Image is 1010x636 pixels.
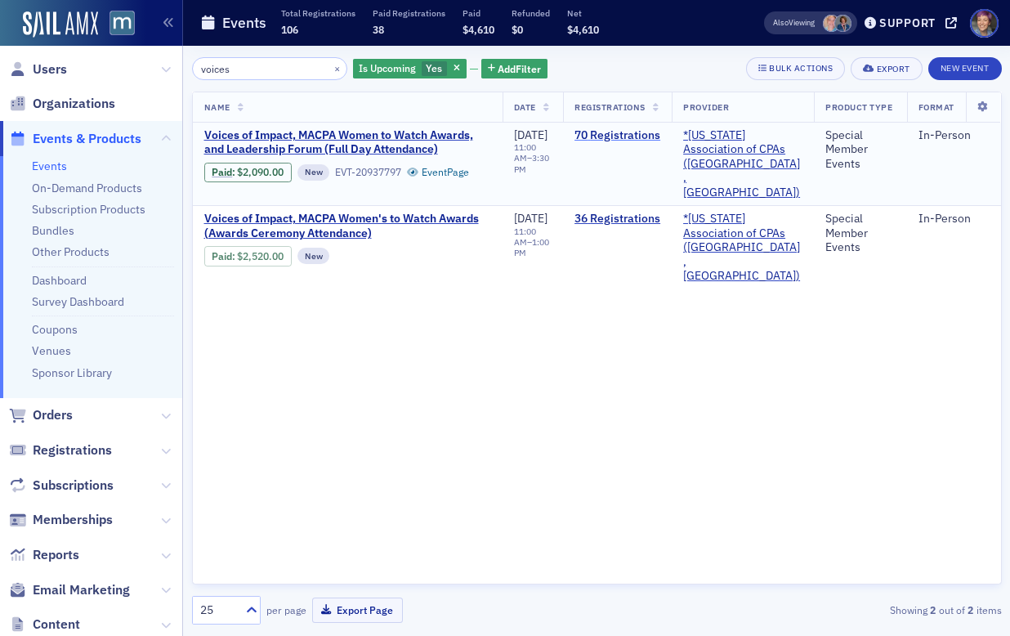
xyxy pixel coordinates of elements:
[23,11,98,38] img: SailAMX
[683,128,802,200] a: *[US_STATE] Association of CPAs ([GEOGRAPHIC_DATA], [GEOGRAPHIC_DATA])
[683,101,729,113] span: Provider
[965,602,976,617] strong: 2
[825,128,896,172] div: Special Member Events
[928,60,1002,74] a: New Event
[237,250,284,262] span: $2,520.00
[498,61,541,76] span: Add Filter
[33,441,112,459] span: Registrations
[33,581,130,599] span: Email Marketing
[109,11,135,36] img: SailAMX
[212,166,232,178] a: Paid
[426,61,442,74] span: Yes
[32,244,109,259] a: Other Products
[879,16,936,30] div: Support
[825,212,896,255] div: Special Member Events
[825,101,892,113] span: Product Type
[574,101,646,113] span: Registrations
[32,294,124,309] a: Survey Dashboard
[32,202,145,217] a: Subscription Products
[918,212,990,226] div: In-Person
[9,441,112,459] a: Registrations
[463,23,494,36] span: $4,610
[204,246,292,266] div: Paid: 33 - $252000
[281,23,298,36] span: 106
[33,95,115,113] span: Organizations
[877,65,910,74] div: Export
[567,7,599,19] p: Net
[281,7,355,19] p: Total Registrations
[373,23,384,36] span: 38
[33,477,114,495] span: Subscriptions
[33,60,67,78] span: Users
[32,159,67,173] a: Events
[773,17,815,29] span: Viewing
[200,602,236,619] div: 25
[9,511,113,529] a: Memberships
[266,602,306,617] label: per page
[512,23,523,36] span: $0
[481,59,548,79] button: AddFilter
[212,250,232,262] a: Paid
[335,166,401,178] div: EVT-20937797
[192,57,348,80] input: Search…
[769,64,833,73] div: Bulk Actions
[9,95,115,113] a: Organizations
[823,15,840,32] span: Dee Sullivan
[32,223,74,238] a: Bundles
[297,248,330,264] div: New
[928,57,1002,80] button: New Event
[98,11,135,38] a: View Homepage
[743,602,1001,617] div: Showing out of items
[574,128,660,143] a: 70 Registrations
[746,57,845,80] button: Bulk Actions
[567,23,599,36] span: $4,610
[237,166,284,178] span: $2,090.00
[514,226,536,248] time: 11:00 AM
[32,322,78,337] a: Coupons
[297,164,330,181] div: New
[9,546,79,564] a: Reports
[9,130,141,148] a: Events & Products
[32,273,87,288] a: Dashboard
[514,141,536,163] time: 11:00 AM
[222,13,266,33] h1: Events
[514,152,549,174] time: 3:30 PM
[312,598,403,623] button: Export Page
[918,101,954,113] span: Format
[851,57,922,80] button: Export
[683,212,802,284] span: *Maryland Association of CPAs (Timonium, MD)
[33,130,141,148] span: Events & Products
[204,163,292,182] div: Paid: 16 - $209000
[918,128,990,143] div: In-Person
[330,60,345,75] button: ×
[683,212,802,284] a: *[US_STATE] Association of CPAs ([GEOGRAPHIC_DATA], [GEOGRAPHIC_DATA])
[773,17,789,28] div: Also
[32,343,71,358] a: Venues
[463,7,494,19] p: Paid
[514,128,547,142] span: [DATE]
[33,511,113,529] span: Memberships
[514,101,536,113] span: Date
[32,181,142,195] a: On-Demand Products
[373,7,445,19] p: Paid Registrations
[9,477,114,495] a: Subscriptions
[32,365,112,380] a: Sponsor Library
[9,60,67,78] a: Users
[512,7,550,19] p: Refunded
[9,406,73,424] a: Orders
[212,166,237,178] span: :
[359,61,416,74] span: Is Upcoming
[204,212,491,240] a: Voices of Impact, MACPA Women's to Watch Awards (Awards Ceremony Attendance)
[33,406,73,424] span: Orders
[514,142,552,174] div: –
[514,236,549,258] time: 1:00 PM
[514,226,552,258] div: –
[204,128,491,157] a: Voices of Impact, MACPA Women to Watch Awards, and Leadership Forum (Full Day Attendance)
[353,59,467,79] div: Yes
[204,101,230,113] span: Name
[33,616,80,634] span: Content
[683,128,802,200] span: *Maryland Association of CPAs (Timonium, MD)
